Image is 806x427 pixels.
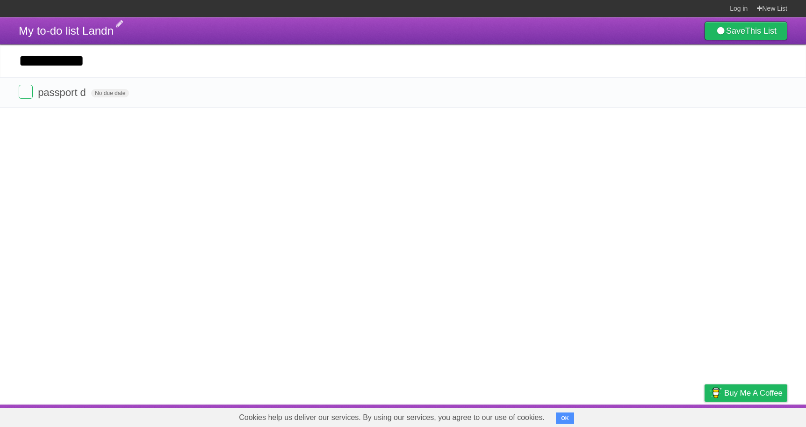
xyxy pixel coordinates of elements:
[556,412,574,424] button: OK
[38,87,88,98] span: passport d
[705,22,787,40] a: SaveThis List
[91,89,129,97] span: No due date
[728,407,787,425] a: Suggest a feature
[611,407,649,425] a: Developers
[709,385,722,401] img: Buy me a coffee
[580,407,600,425] a: About
[19,24,114,37] span: My to-do list Landn
[705,384,787,402] a: Buy me a coffee
[745,26,777,36] b: This List
[724,385,783,401] span: Buy me a coffee
[692,407,717,425] a: Privacy
[19,85,33,99] label: Done
[230,408,554,427] span: Cookies help us deliver our services. By using our services, you agree to our use of cookies.
[661,407,681,425] a: Terms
